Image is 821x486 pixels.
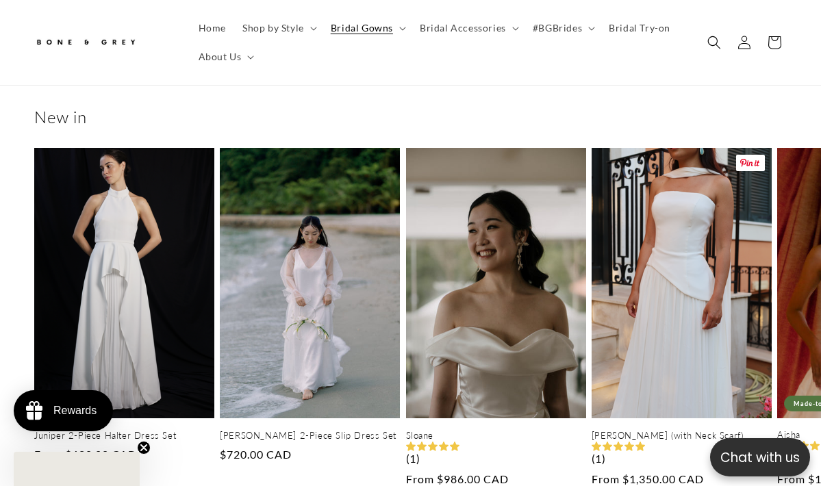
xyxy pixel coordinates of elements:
[420,22,506,34] span: Bridal Accessories
[323,14,412,42] summary: Bridal Gowns
[412,14,525,42] summary: Bridal Accessories
[34,106,787,127] h2: New in
[710,448,810,468] p: Chat with us
[331,22,393,34] span: Bridal Gowns
[601,14,679,42] a: Bridal Try-on
[592,430,772,442] a: [PERSON_NAME] (with Neck Scarf)
[533,22,582,34] span: #BGBrides
[34,31,137,54] img: Bone and Grey Bridal
[406,430,586,442] a: Sloane
[190,14,234,42] a: Home
[53,405,97,417] div: Rewards
[190,42,260,71] summary: About Us
[14,452,140,486] div: Close teaser
[609,22,670,34] span: Bridal Try-on
[525,14,601,42] summary: #BGBrides
[234,14,323,42] summary: Shop by Style
[137,441,151,455] button: Close teaser
[699,27,729,57] summary: Search
[34,430,214,442] a: Juniper 2-Piece Halter Dress Set
[199,22,226,34] span: Home
[199,51,242,63] span: About Us
[242,22,304,34] span: Shop by Style
[220,430,400,442] a: [PERSON_NAME] 2-Piece Slip Dress Set
[710,438,810,476] button: Open chatbox
[29,26,177,59] a: Bone and Grey Bridal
